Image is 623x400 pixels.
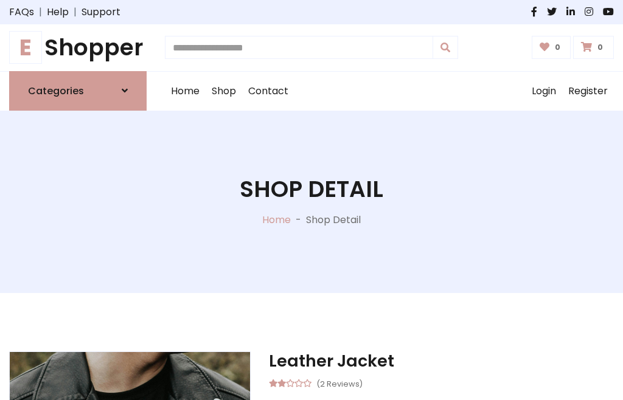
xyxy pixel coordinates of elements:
[82,5,120,19] a: Support
[269,351,614,371] h3: Leather Jacket
[240,176,383,203] h1: Shop Detail
[573,36,614,59] a: 0
[562,72,614,111] a: Register
[9,34,147,61] a: EShopper
[552,42,563,53] span: 0
[34,5,47,19] span: |
[69,5,82,19] span: |
[306,213,361,227] p: Shop Detail
[532,36,571,59] a: 0
[206,72,242,111] a: Shop
[526,72,562,111] a: Login
[9,34,147,61] h1: Shopper
[47,5,69,19] a: Help
[291,213,306,227] p: -
[9,31,42,64] span: E
[262,213,291,227] a: Home
[594,42,606,53] span: 0
[316,376,363,390] small: (2 Reviews)
[9,71,147,111] a: Categories
[165,72,206,111] a: Home
[28,85,84,97] h6: Categories
[9,5,34,19] a: FAQs
[242,72,294,111] a: Contact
